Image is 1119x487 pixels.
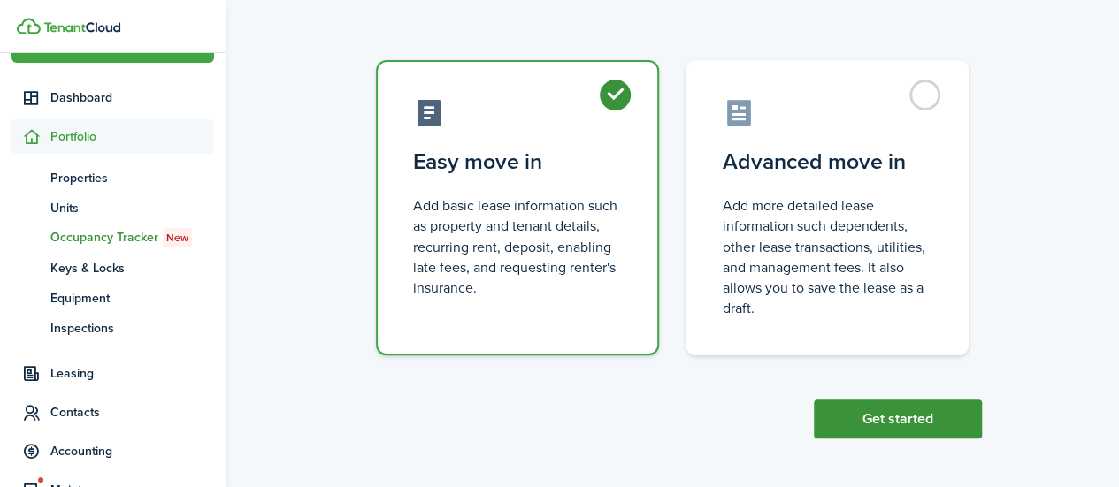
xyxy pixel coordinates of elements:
a: Dashboard [11,80,214,115]
span: Portfolio [50,127,214,146]
span: Equipment [50,289,214,308]
a: Keys & Locks [11,253,214,283]
img: TenantCloud [43,22,120,33]
span: Dashboard [50,88,214,107]
span: Properties [50,169,214,187]
span: Inspections [50,319,214,338]
span: Leasing [50,364,214,383]
control-radio-card-title: Advanced move in [723,146,931,178]
span: New [166,230,188,246]
control-radio-card-title: Easy move in [413,146,622,178]
a: Units [11,193,214,223]
span: Contacts [50,403,214,422]
span: Units [50,199,214,217]
span: Occupancy Tracker [50,228,214,247]
button: Get started [814,399,982,438]
control-radio-card-description: Add more detailed lease information such dependents, other lease transactions, utilities, and man... [723,195,931,318]
a: Inspections [11,313,214,343]
a: Equipment [11,283,214,313]
a: Properties [11,163,214,193]
control-radio-card-description: Add basic lease information such as property and tenant details, recurring rent, deposit, enablin... [413,195,622,298]
span: Accounting [50,442,214,460]
a: Occupancy TrackerNew [11,223,214,253]
img: TenantCloud [17,18,41,34]
span: Keys & Locks [50,259,214,278]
